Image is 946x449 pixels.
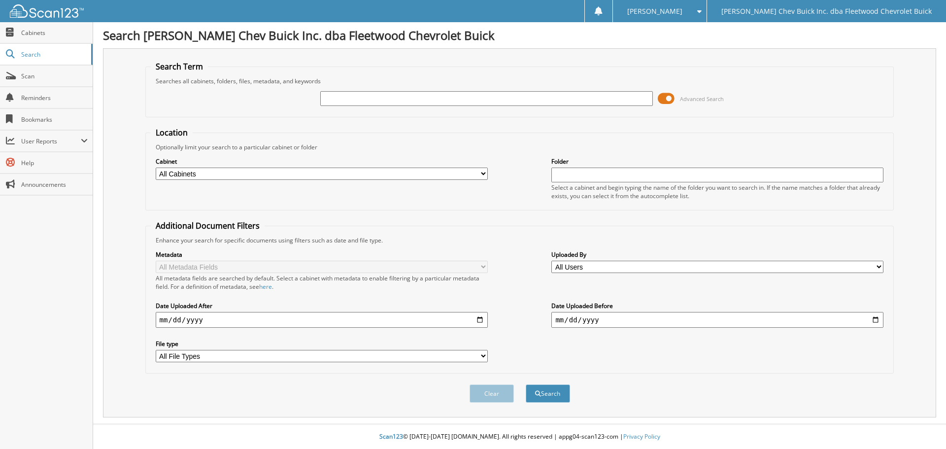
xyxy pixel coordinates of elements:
[21,159,88,167] span: Help
[156,312,488,328] input: start
[151,61,208,72] legend: Search Term
[21,180,88,189] span: Announcements
[470,384,514,403] button: Clear
[156,340,488,348] label: File type
[551,312,883,328] input: end
[151,220,265,231] legend: Additional Document Filters
[103,27,936,43] h1: Search [PERSON_NAME] Chev Buick Inc. dba Fleetwood Chevrolet Buick
[156,302,488,310] label: Date Uploaded After
[721,8,932,14] span: [PERSON_NAME] Chev Buick Inc. dba Fleetwood Chevrolet Buick
[156,274,488,291] div: All metadata fields are searched by default. Select a cabinet with metadata to enable filtering b...
[156,157,488,166] label: Cabinet
[151,127,193,138] legend: Location
[551,183,883,200] div: Select a cabinet and begin typing the name of the folder you want to search in. If the name match...
[21,115,88,124] span: Bookmarks
[551,250,883,259] label: Uploaded By
[526,384,570,403] button: Search
[10,4,84,18] img: scan123-logo-white.svg
[21,50,86,59] span: Search
[680,95,724,103] span: Advanced Search
[151,236,889,244] div: Enhance your search for specific documents using filters such as date and file type.
[21,137,81,145] span: User Reports
[379,432,403,441] span: Scan123
[551,302,883,310] label: Date Uploaded Before
[627,8,682,14] span: [PERSON_NAME]
[151,143,889,151] div: Optionally limit your search to a particular cabinet or folder
[21,29,88,37] span: Cabinets
[93,425,946,449] div: © [DATE]-[DATE] [DOMAIN_NAME]. All rights reserved | appg04-scan123-com |
[156,250,488,259] label: Metadata
[623,432,660,441] a: Privacy Policy
[151,77,889,85] div: Searches all cabinets, folders, files, metadata, and keywords
[21,72,88,80] span: Scan
[551,157,883,166] label: Folder
[21,94,88,102] span: Reminders
[259,282,272,291] a: here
